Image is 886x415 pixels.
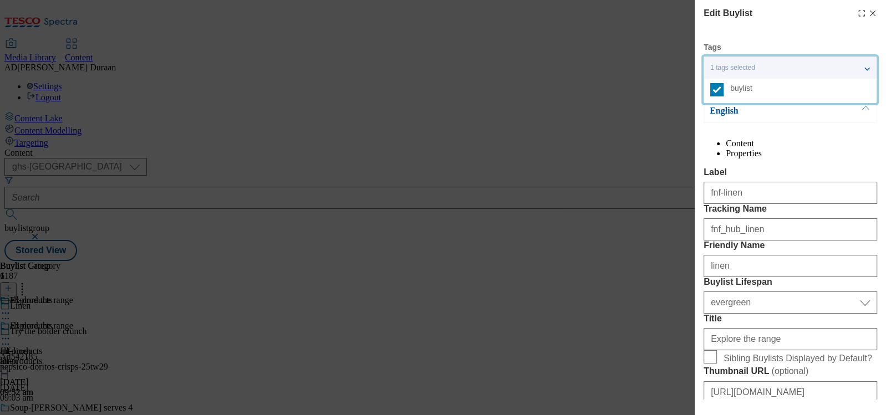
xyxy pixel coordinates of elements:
label: Label [704,167,877,177]
button: 1 tags selected [704,57,877,79]
label: Friendly Name [704,240,877,250]
h4: Edit Buylist [704,7,752,20]
span: ( optional ) [771,366,808,376]
input: Enter Tracking Name [704,218,877,240]
input: Enter Thumbnail URL [704,381,877,403]
li: Properties [726,148,877,158]
li: Content [726,139,877,148]
p: English [710,105,826,116]
label: Buylist Lifespan [704,277,877,287]
input: Enter Friendly Name [704,255,877,277]
label: Tags [704,44,721,50]
span: Sibling Buylists Displayed by Default? [724,353,872,363]
span: 1 tags selected [710,64,755,72]
input: Enter Title [704,328,877,350]
span: buylist [730,85,752,91]
input: Enter Label [704,182,877,204]
label: Thumbnail URL [704,366,877,377]
label: Title [704,314,877,324]
label: Tracking Name [704,204,877,214]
